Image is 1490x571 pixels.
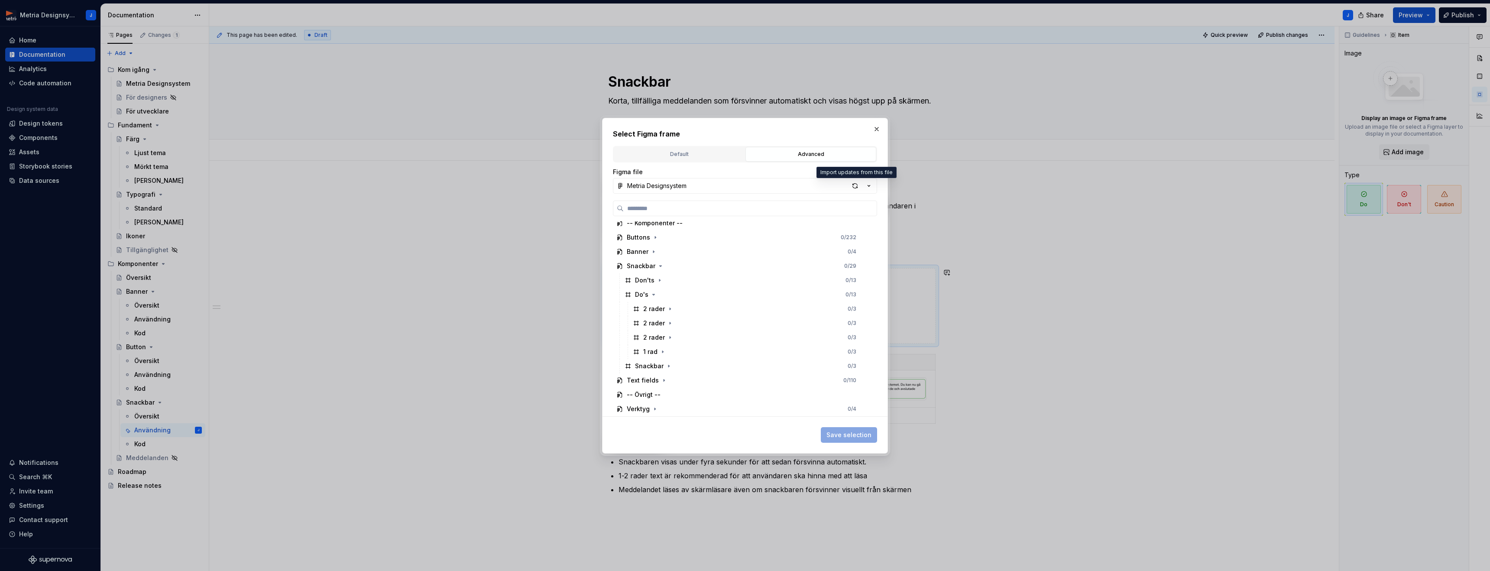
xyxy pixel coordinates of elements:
[643,347,658,356] div: 1 rad
[643,319,665,328] div: 2 rader
[816,167,897,178] div: Import updates from this file
[848,406,856,412] div: 0 / 4
[627,405,650,413] div: Verktyg
[627,182,687,190] div: Metria Designsystem
[613,168,643,176] label: Figma file
[627,390,661,399] div: -- Övrigt --
[635,276,654,285] div: Don'ts
[848,334,856,341] div: 0 / 3
[613,178,877,194] button: Metria Designsystem
[627,262,655,270] div: Snackbar
[848,248,856,255] div: 0 / 4
[845,277,856,284] div: 0 / 13
[843,377,856,384] div: 0 / 110
[848,305,856,312] div: 0 / 3
[635,290,648,299] div: Do's
[635,362,664,370] div: Snackbar
[627,247,648,256] div: Banner
[613,129,877,139] h2: Select Figma frame
[748,150,873,159] div: Advanced
[627,233,650,242] div: Buttons
[627,219,683,227] div: -- Komponenter --
[643,333,665,342] div: 2 rader
[643,305,665,313] div: 2 rader
[848,348,856,355] div: 0 / 3
[848,320,856,327] div: 0 / 3
[844,263,856,269] div: 0 / 29
[627,376,659,385] div: Text fields
[841,234,856,241] div: 0 / 232
[848,363,856,370] div: 0 / 3
[845,291,856,298] div: 0 / 13
[617,150,742,159] div: Default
